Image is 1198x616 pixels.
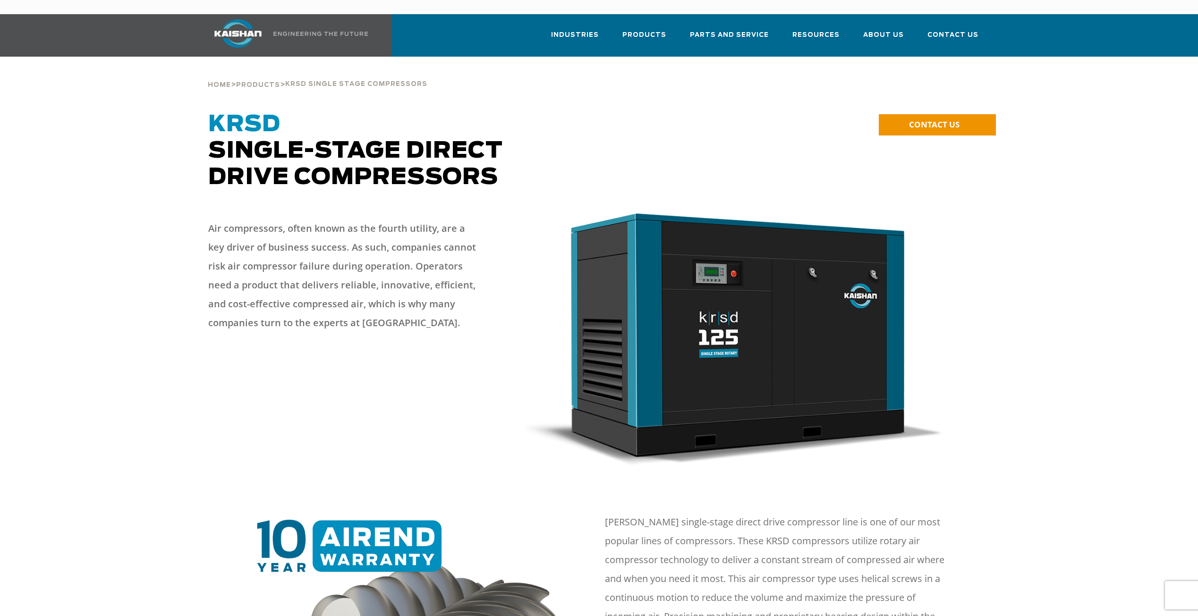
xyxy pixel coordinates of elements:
span: Products [236,82,280,88]
span: Industries [551,30,599,41]
a: About Us [863,23,904,55]
span: KRSD [208,113,280,136]
a: Resources [792,23,840,55]
a: Products [622,23,666,55]
a: Industries [551,23,599,55]
span: CONTACT US [909,119,960,130]
span: Contact Us [927,30,978,41]
a: Parts and Service [690,23,769,55]
img: Engineering the future [273,32,368,36]
span: Products [622,30,666,41]
span: Parts and Service [690,30,769,41]
a: Contact Us [927,23,978,55]
a: Products [236,80,280,89]
img: kaishan logo [203,19,273,48]
span: Single-Stage Direct Drive Compressors [208,113,503,189]
span: krsd single stage compressors [285,81,427,87]
a: Home [208,80,231,89]
span: Home [208,82,231,88]
a: Kaishan USA [203,14,370,57]
img: krsd125 [526,210,944,465]
p: Air compressors, often known as the fourth utility, are a key driver of business success. As such... [208,219,482,332]
span: About Us [863,30,904,41]
div: > > [208,57,427,93]
a: CONTACT US [879,114,996,135]
span: Resources [792,30,840,41]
